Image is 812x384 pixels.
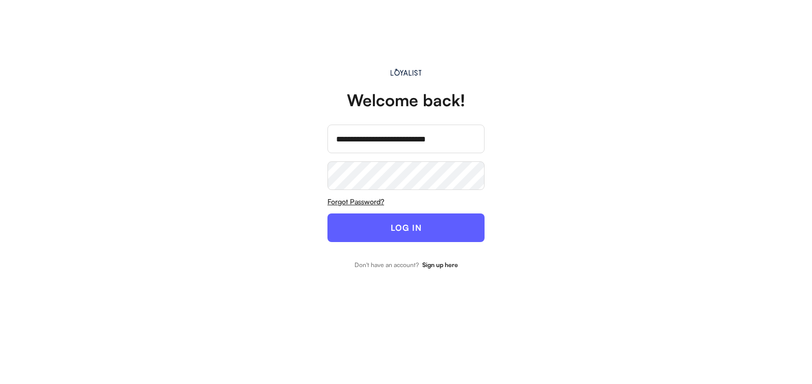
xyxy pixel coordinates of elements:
[354,262,419,268] div: Don't have an account?
[347,92,465,108] div: Welcome back!
[389,68,424,76] img: Main.svg
[422,261,458,269] strong: Sign up here
[327,213,485,242] button: LOG IN
[327,197,384,206] u: Forgot Password?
